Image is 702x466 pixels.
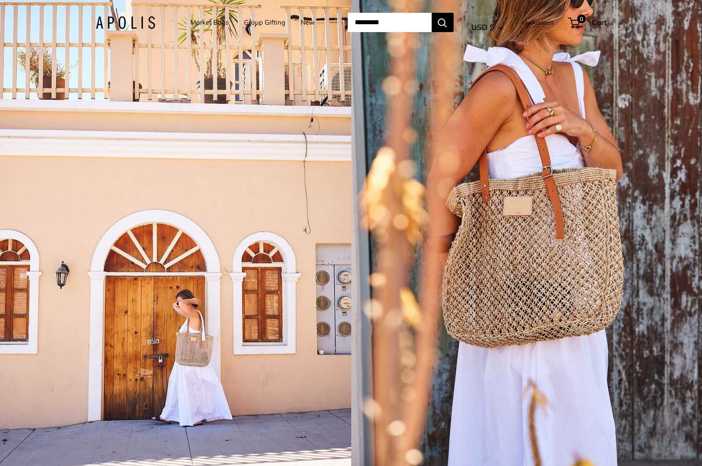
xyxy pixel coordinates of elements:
[471,11,503,23] span: Currency
[522,17,553,28] a: My Account
[96,16,155,29] img: Apolis
[244,16,285,29] a: Group Gifting
[592,18,607,27] span: Cart
[569,15,607,29] a: 0 Cart
[471,22,494,32] span: USD $
[301,16,315,29] a: New
[190,16,229,29] a: Market Bags
[348,13,432,32] input: Search...
[471,20,503,34] button: USD $
[432,13,454,32] button: Search
[577,15,586,23] span: 0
